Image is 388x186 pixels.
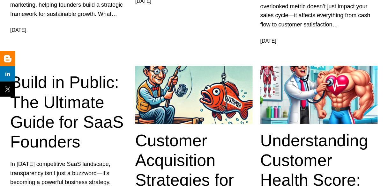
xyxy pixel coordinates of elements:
a: Build in Public: The Ultimate Guide for SaaS Founders [10,72,128,152]
a: [DATE] [260,38,276,44]
img: Understanding Customer Health Score: Guide for SaaS Founders [260,66,378,124]
img: Customer Acquisition Strategies for Early-stage SaaS Startup [135,66,253,124]
a: [DATE] [10,27,26,33]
